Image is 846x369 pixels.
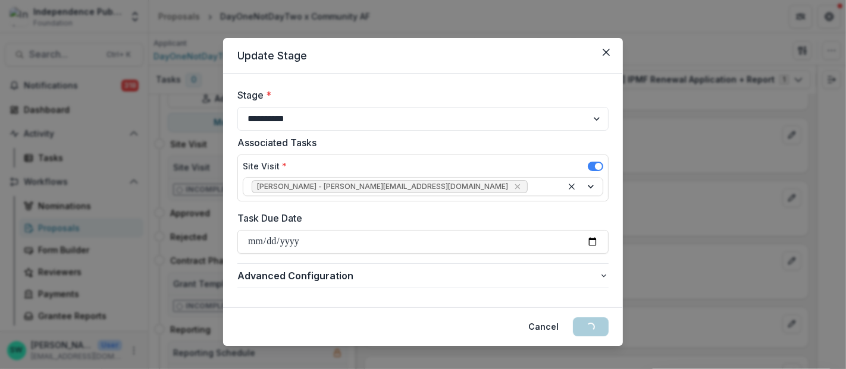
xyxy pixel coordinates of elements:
[243,160,287,172] label: Site Visit
[237,269,599,283] span: Advanced Configuration
[223,38,623,74] header: Update Stage
[237,135,601,150] label: Associated Tasks
[237,211,601,225] label: Task Due Date
[565,179,579,194] div: Clear selected options
[512,181,524,193] div: Remove Lorraine Jabouin - lorraine@independencemedia.org
[257,182,508,191] span: [PERSON_NAME] - [PERSON_NAME][EMAIL_ADDRESS][DOMAIN_NAME]
[237,264,609,288] button: Advanced Configuration
[237,88,601,102] label: Stage
[597,43,616,62] button: Close
[521,317,566,336] button: Cancel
